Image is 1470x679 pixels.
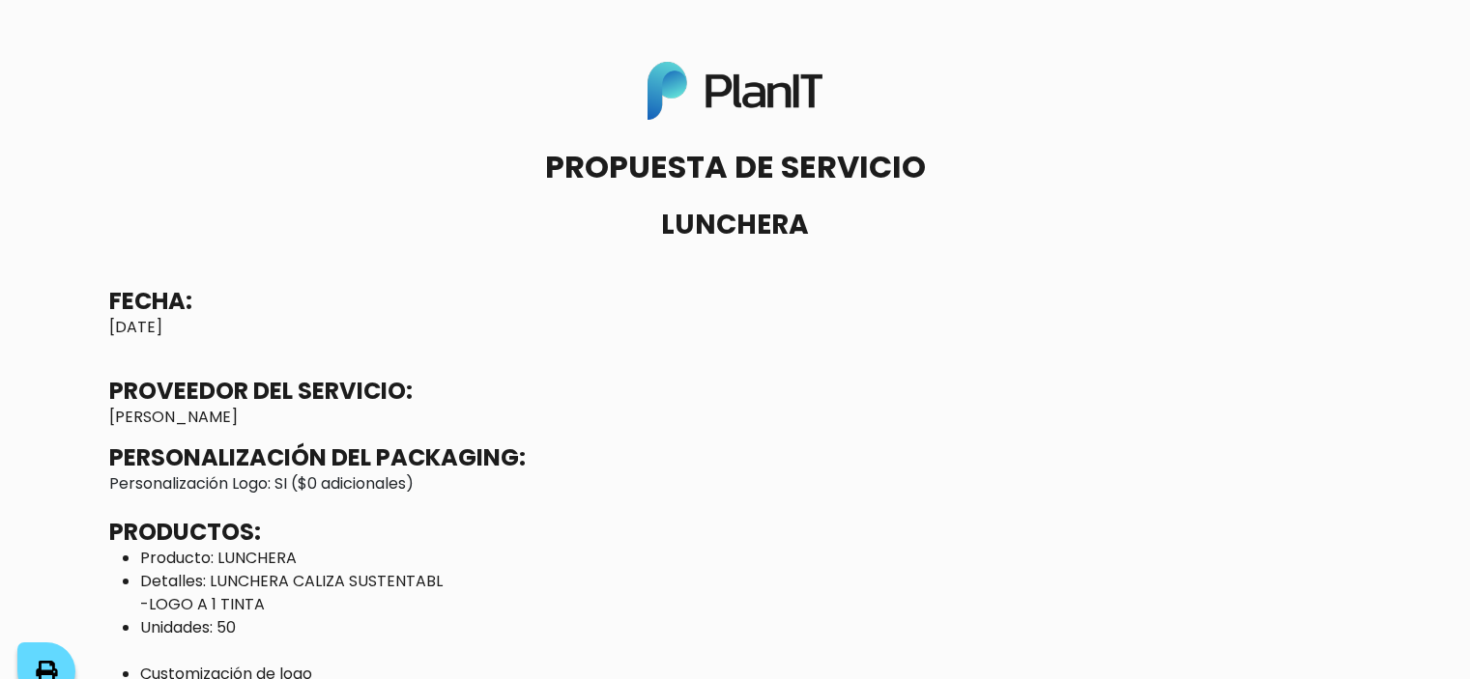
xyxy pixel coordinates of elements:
h2: PROPUESTA DE SERVICIO [109,149,1362,185]
h3: LUNCHERA [109,209,1362,241]
li: Unidades: 50 [140,616,1362,639]
p: [PERSON_NAME] [109,406,1362,429]
h4: PRODUCTOS: [109,519,261,547]
p: [DATE] [109,316,1362,339]
li: Detalles: LUNCHERA CALIZA SUSTENTABL -LOGO A 1 TINTA [140,570,1362,616]
h4: FECHA: [109,288,192,316]
li: Producto: LUNCHERA [140,547,1362,570]
h4: PROVEEDOR DEL SERVICIO: [109,378,413,406]
img: logo-black [648,62,823,120]
h4: PERSONALIZACIÓN DEL PACKAGING: [109,444,526,472]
